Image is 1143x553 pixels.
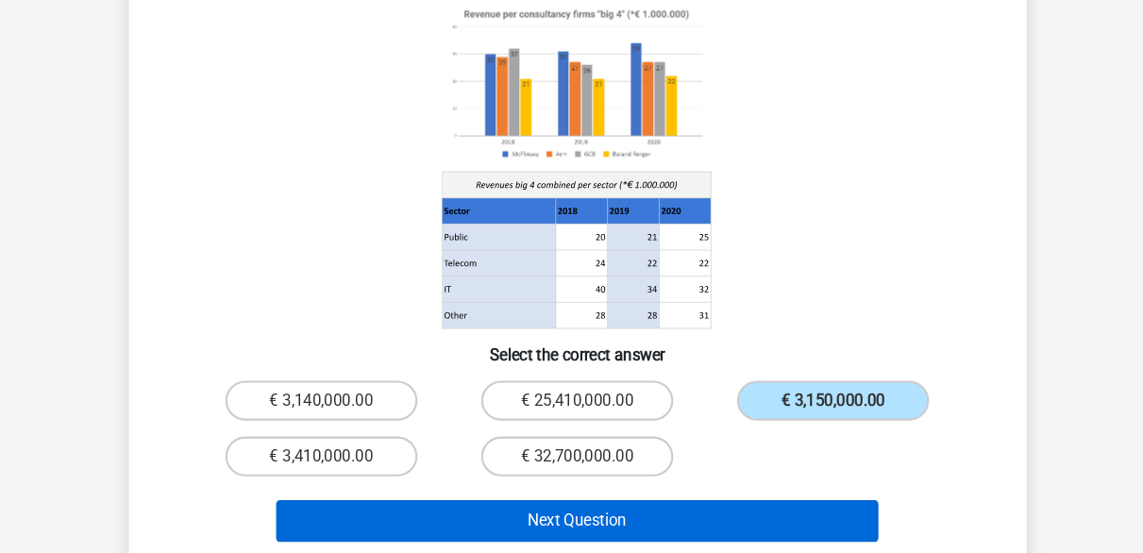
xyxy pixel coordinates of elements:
[723,361,905,399] label: € 3,150,000.00
[480,414,663,452] label: € 32,700,000.00
[286,475,857,514] button: Next Question
[238,414,420,452] label: € 3,410,000.00
[238,361,420,399] label: € 3,140,000.00
[480,361,663,399] label: € 25,410,000.00
[176,313,967,346] h6: Select the correct answer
